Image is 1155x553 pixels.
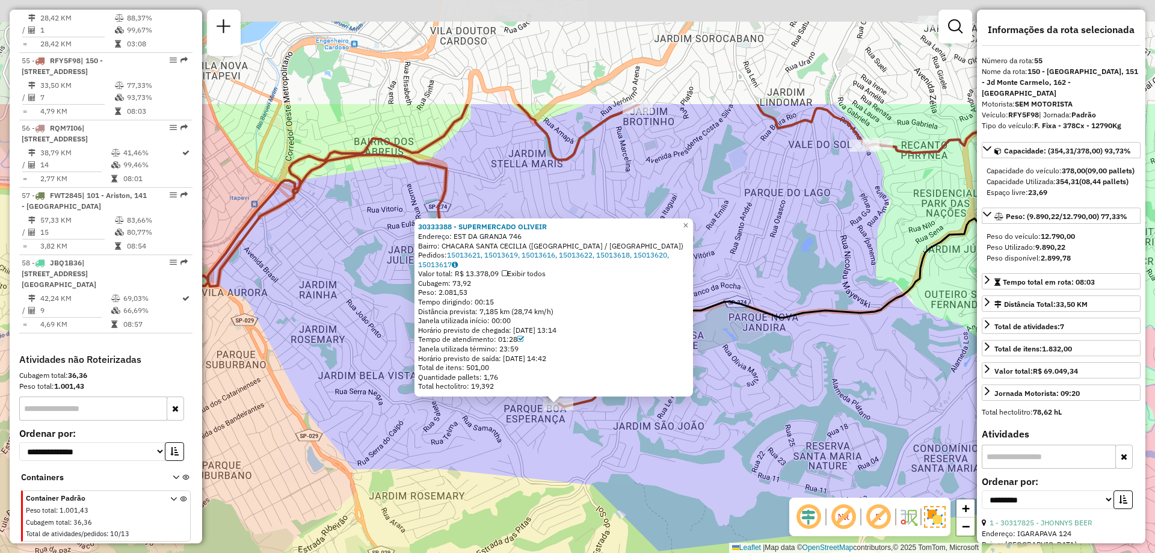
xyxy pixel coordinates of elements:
[1034,56,1043,65] strong: 55
[182,295,189,302] i: Rota otimizada
[987,165,1136,176] div: Capacidade do veículo:
[22,123,88,143] span: 56 -
[19,370,192,381] div: Cubagem total:
[418,222,547,231] a: 30333388 - SUPERMERCADO OLIVEIR
[180,259,188,266] em: Rota exportada
[110,530,129,538] span: 10/13
[1004,146,1131,155] span: Capacidade: (354,31/378,00) 93,73%
[170,57,177,64] em: Opções
[1085,166,1135,175] strong: (09,00 pallets)
[126,79,187,91] td: 77,33%
[40,147,111,159] td: 38,79 KM
[126,214,187,226] td: 83,66%
[40,91,114,103] td: 7
[40,173,111,185] td: 2,77 KM
[40,240,114,252] td: 3,82 KM
[115,243,121,250] i: Tempo total em rota
[19,426,192,440] label: Ordenar por:
[22,105,28,117] td: =
[28,26,35,34] i: Total de Atividades
[28,217,35,224] i: Distância Total
[28,307,35,314] i: Total de Atividades
[111,295,120,302] i: % de utilização do peso
[115,229,124,236] i: % de utilização da cubagem
[982,55,1141,66] div: Número da rota:
[956,517,975,536] a: Zoom out
[982,385,1141,401] a: Jornada Motorista: 09:20
[1033,366,1078,375] strong: R$ 69.049,34
[452,261,458,268] i: Observações
[123,318,181,330] td: 08:57
[683,220,688,230] span: ×
[1056,300,1088,309] span: 33,50 KM
[54,382,84,391] strong: 1.001,43
[418,250,669,269] a: 15013621, 15013619, 15013616, 15013622, 15013618, 15013620, 15013617
[170,259,177,266] em: Opções
[1034,121,1121,130] strong: F. Fixa - 378Cx - 12790Kg
[22,258,96,289] span: 58 -
[1041,232,1075,241] strong: 12.790,00
[111,321,117,328] i: Tempo total em rota
[418,354,689,363] div: Horário previsto de saída: [DATE] 14:42
[28,295,35,302] i: Distância Total
[50,258,82,267] span: JBQ1B36
[994,388,1080,399] div: Jornada Motorista: 09:20
[60,506,88,514] span: 1.001,43
[123,147,181,159] td: 41,46%
[26,530,106,538] span: Total de atividades/pedidos
[22,304,28,317] td: /
[982,528,1141,539] div: Endereço: IGARAPAVA 124
[943,14,967,39] a: Exibir filtros
[987,176,1136,187] div: Capacidade Utilizada:
[418,250,689,269] div: Pedidos:
[180,57,188,64] em: Rota exportada
[924,506,946,528] img: Exibir/Ocultar setores
[40,292,111,304] td: 42,24 KM
[982,99,1141,110] div: Motorista:
[165,442,184,461] button: Ordem crescente
[123,159,181,171] td: 99,46%
[1041,253,1071,262] strong: 2.899,78
[982,428,1141,440] h4: Atividades
[126,240,187,252] td: 08:54
[982,226,1141,268] div: Peso: (9.890,22/12.790,00) 77,33%
[123,304,181,317] td: 66,69%
[418,344,689,354] div: Janela utilizada término: 23:59
[994,366,1078,377] div: Valor total:
[126,38,187,50] td: 03:08
[1071,110,1096,119] strong: Padrão
[22,38,28,50] td: =
[418,335,689,344] div: Tempo de atendimento: 01:28
[1056,177,1079,186] strong: 354,31
[994,322,1064,331] span: Total de atividades:
[28,14,35,22] i: Distância Total
[28,149,35,156] i: Distância Total
[679,218,693,233] a: Close popup
[26,506,56,514] span: Peso total
[40,318,111,330] td: 4,69 KM
[73,518,92,527] span: 36,36
[50,191,82,200] span: FWT2845
[40,79,114,91] td: 33,50 KM
[123,173,181,185] td: 08:01
[170,191,177,199] em: Opções
[19,381,192,392] div: Peso total:
[864,502,893,531] span: Exibir rótulo
[22,191,147,211] span: | 101 - Ariston, 141 - [GEOGRAPHIC_DATA]
[22,91,28,103] td: /
[732,543,761,552] a: Leaflet
[982,273,1141,289] a: Tempo total em rota: 08:03
[50,123,82,132] span: RQM7I06
[111,307,120,314] i: % de utilização da cubagem
[418,269,689,279] div: Valor total: R$ 13.378,09
[21,471,157,484] span: Containers
[982,474,1141,489] label: Ordenar por:
[1039,110,1096,119] span: | Jornada:
[28,94,35,101] i: Total de Atividades
[123,292,181,304] td: 69,03%
[502,269,546,278] span: Exibir todos
[22,24,28,36] td: /
[1062,166,1085,175] strong: 378,00
[22,56,103,76] span: 55 -
[180,124,188,131] em: Rota exportada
